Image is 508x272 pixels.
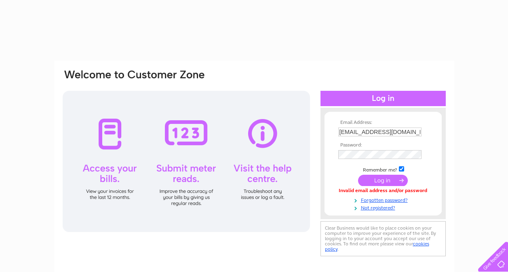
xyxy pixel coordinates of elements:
[336,165,430,173] td: Remember me?
[338,188,428,194] div: Invalid email address and/or password
[338,203,430,211] a: Not registered?
[325,241,429,252] a: cookies policy
[358,175,408,186] input: Submit
[336,142,430,148] th: Password:
[338,196,430,203] a: Forgotten password?
[320,221,446,256] div: Clear Business would like to place cookies on your computer to improve your experience of the sit...
[336,120,430,126] th: Email Address:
